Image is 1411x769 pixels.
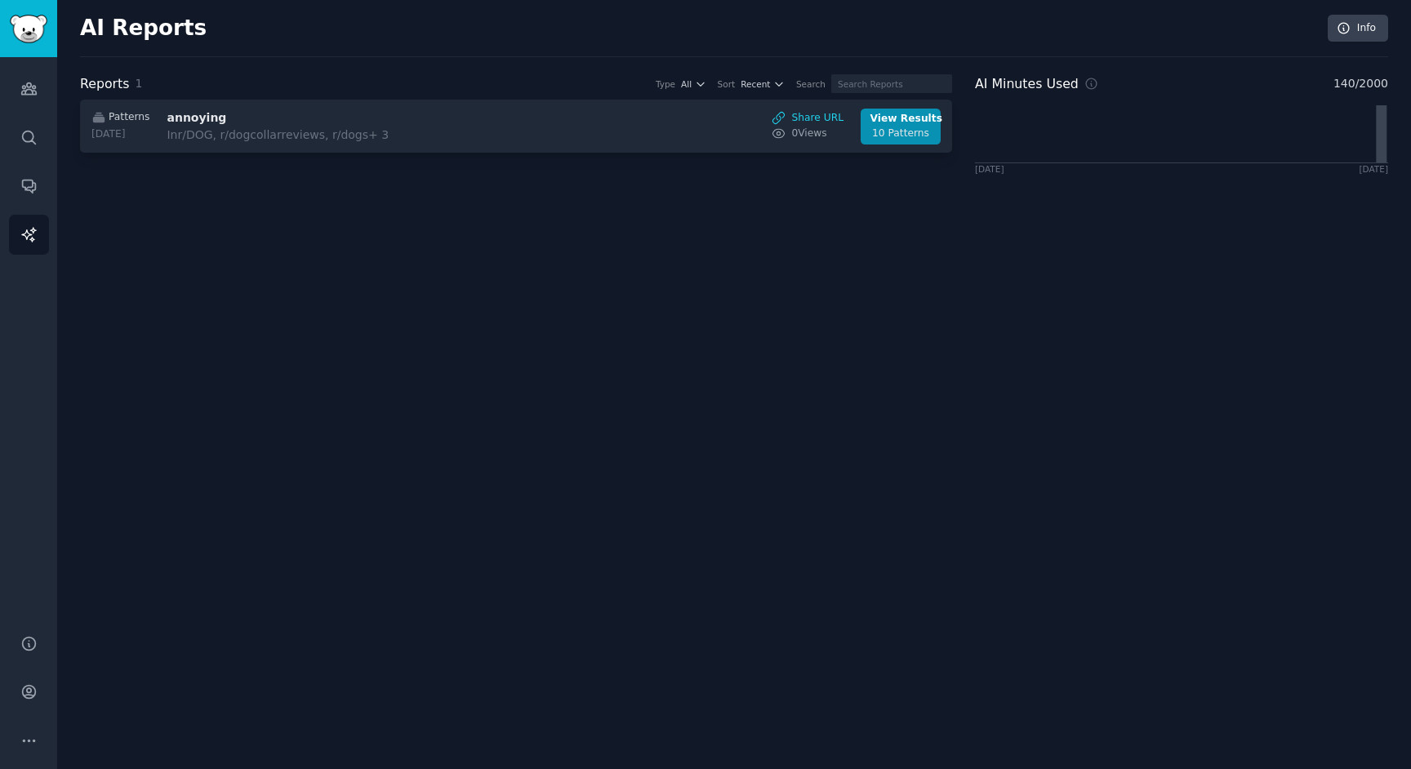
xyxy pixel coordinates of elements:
div: In r/DOG, r/dogcollarreviews, r/dogs + 3 [167,127,441,144]
a: View Results10 Patterns [861,109,941,144]
a: Share URL [772,111,843,126]
div: [DATE] [975,163,1004,175]
div: Type [656,78,675,90]
div: Sort [718,78,736,90]
div: 10 Patterns [870,127,932,141]
span: 1 [135,77,142,90]
a: Patterns[DATE]annoyingInr/DOG, r/dogcollarreviews, r/dogs+ 3Share URL0ViewsView Results10 Patterns [80,100,952,153]
img: GummySearch logo [10,15,47,43]
span: All [681,78,692,90]
h3: annoying [167,109,441,127]
button: All [681,78,706,90]
div: [DATE] [1359,163,1388,175]
a: Info [1328,15,1388,42]
span: Recent [741,78,770,90]
a: 0Views [772,127,843,141]
input: Search Reports [831,74,952,93]
div: [DATE] [91,127,149,142]
span: Patterns [109,110,149,125]
span: 140 / 2000 [1333,75,1388,92]
h2: AI Reports [80,16,207,42]
div: View Results [870,112,932,127]
h2: Reports [80,74,129,95]
div: Search [796,78,826,90]
button: Recent [741,78,785,90]
h2: AI Minutes Used [975,74,1079,95]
